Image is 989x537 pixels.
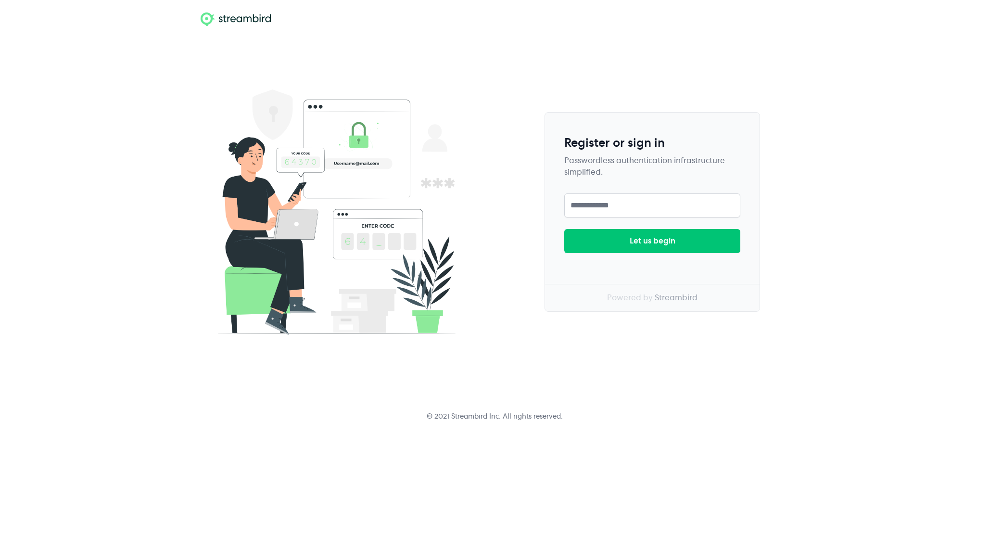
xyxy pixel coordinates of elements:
span: Streambird [655,294,697,302]
nav: Global [187,12,802,27]
span: Powered by [607,294,653,302]
span: © 2021 Streambird Inc. [427,413,501,420]
button: Let us begin [564,229,740,253]
img: Streambird [198,12,273,27]
div: Let us begin [630,235,675,247]
div: Passwordless authentication infrastructure simplified. [564,155,740,178]
img: Streambird [198,73,475,350]
h2: Register or sign in [564,136,740,151]
span: All rights reserved. [503,413,563,420]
